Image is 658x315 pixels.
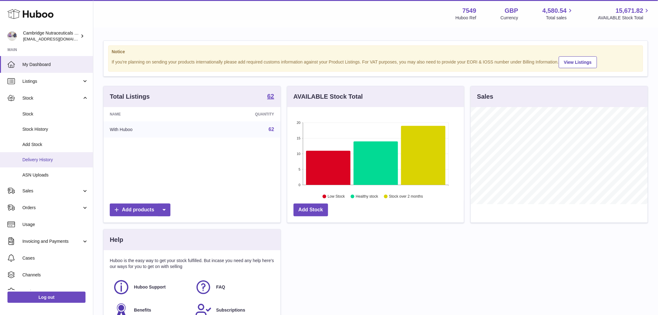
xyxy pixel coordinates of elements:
[7,292,86,303] a: Log out
[22,238,82,244] span: Invoicing and Payments
[22,157,88,163] span: Delivery History
[112,49,640,55] strong: Notice
[22,126,88,132] span: Stock History
[216,284,225,290] span: FAQ
[22,111,88,117] span: Stock
[22,142,88,148] span: Add Stock
[22,255,88,261] span: Cases
[299,183,300,187] text: 0
[267,93,274,101] a: 62
[294,204,328,216] a: Add Stock
[477,92,493,101] h3: Sales
[299,167,300,171] text: 5
[297,121,300,125] text: 20
[113,279,189,296] a: Huboo Support
[456,15,476,21] div: Huboo Ref
[22,205,82,211] span: Orders
[22,95,82,101] span: Stock
[598,15,651,21] span: AVAILABLE Stock Total
[297,152,300,156] text: 10
[110,236,123,244] h3: Help
[216,307,245,313] span: Subscriptions
[112,55,640,68] div: If you're planning on sending your products internationally please add required customs informati...
[134,284,166,290] span: Huboo Support
[22,188,82,194] span: Sales
[616,7,643,15] span: 15,671.82
[22,172,88,178] span: ASN Uploads
[23,36,91,41] span: [EMAIL_ADDRESS][DOMAIN_NAME]
[22,62,88,68] span: My Dashboard
[356,195,378,199] text: Healthy stock
[22,289,88,295] span: Settings
[110,92,150,101] h3: Total Listings
[110,204,170,216] a: Add products
[294,92,363,101] h3: AVAILABLE Stock Total
[195,279,271,296] a: FAQ
[269,127,274,132] a: 62
[559,56,597,68] a: View Listings
[23,30,79,42] div: Cambridge Nutraceuticals Ltd
[197,107,280,121] th: Quantity
[267,93,274,99] strong: 62
[22,272,88,278] span: Channels
[104,121,197,138] td: With Huboo
[328,195,345,199] text: Low Stock
[501,15,518,21] div: Currency
[543,7,574,21] a: 4,580.54 Total sales
[462,7,476,15] strong: 7549
[297,136,300,140] text: 15
[22,222,88,228] span: Usage
[389,195,423,199] text: Stock over 2 months
[505,7,518,15] strong: GBP
[22,78,82,84] span: Listings
[104,107,197,121] th: Name
[546,15,574,21] span: Total sales
[543,7,567,15] span: 4,580.54
[134,307,151,313] span: Benefits
[7,31,17,41] img: qvc@camnutra.com
[110,258,274,270] p: Huboo is the easy way to get your stock fulfilled. But incase you need any help here's our ways f...
[598,7,651,21] a: 15,671.82 AVAILABLE Stock Total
